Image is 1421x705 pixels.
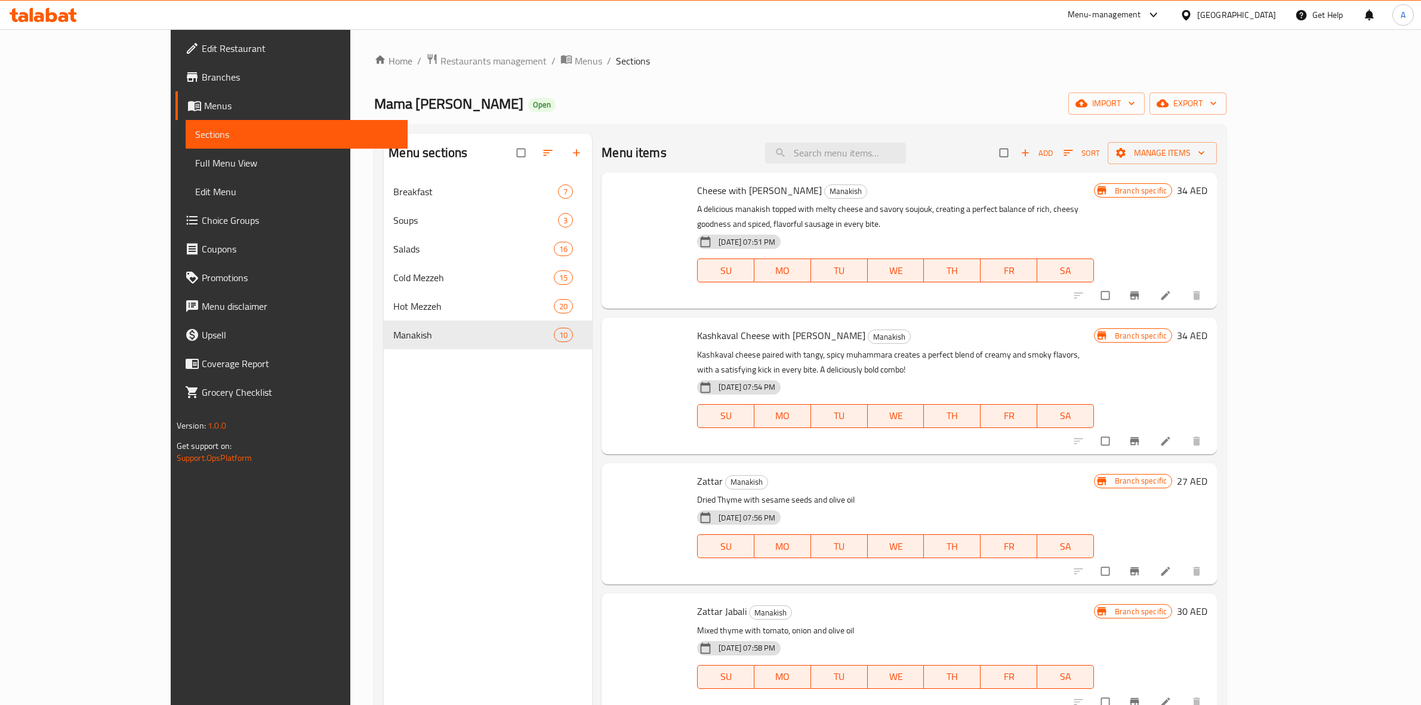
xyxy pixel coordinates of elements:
[374,53,1226,69] nav: breadcrumb
[1197,8,1276,21] div: [GEOGRAPHIC_DATA]
[981,404,1037,428] button: FR
[510,141,535,164] span: Select all sections
[393,213,558,227] div: Soups
[1042,538,1089,555] span: SA
[697,258,754,282] button: SU
[1064,146,1100,160] span: Sort
[384,173,592,354] nav: Menu sections
[868,534,924,558] button: WE
[554,301,572,312] span: 20
[195,156,399,170] span: Full Menu View
[202,270,399,285] span: Promotions
[929,407,976,424] span: TH
[554,244,572,255] span: 16
[177,418,206,433] span: Version:
[1018,144,1056,162] span: Add item
[186,149,408,177] a: Full Menu View
[393,328,554,342] div: Manakish
[702,538,750,555] span: SU
[1021,146,1053,160] span: Add
[1094,430,1119,452] span: Select to update
[697,472,723,490] span: Zattar
[1110,185,1172,196] span: Branch specific
[929,262,976,279] span: TH
[924,534,981,558] button: TH
[616,54,650,68] span: Sections
[697,602,747,620] span: Zattar Jabali
[175,378,408,407] a: Grocery Checklist
[175,321,408,349] a: Upsell
[929,668,976,685] span: TH
[981,665,1037,689] button: FR
[1110,475,1172,487] span: Branch specific
[754,665,811,689] button: MO
[554,242,573,256] div: items
[929,538,976,555] span: TH
[1177,182,1207,199] h6: 34 AED
[1094,284,1119,307] span: Select to update
[175,34,408,63] a: Edit Restaurant
[824,184,867,199] div: Manakish
[393,242,554,256] span: Salads
[1042,407,1089,424] span: SA
[175,292,408,321] a: Menu disclaimer
[759,407,806,424] span: MO
[175,263,408,292] a: Promotions
[1160,290,1174,301] a: Edit menu item
[1149,93,1226,115] button: export
[175,206,408,235] a: Choice Groups
[195,184,399,199] span: Edit Menu
[175,235,408,263] a: Coupons
[558,184,573,199] div: items
[384,321,592,349] div: Manakish10
[563,140,592,166] button: Add section
[697,492,1094,507] p: Dried Thyme with sesame seeds and olive oil
[554,330,572,341] span: 10
[868,330,910,344] span: Manakish
[697,404,754,428] button: SU
[204,98,399,113] span: Menus
[1018,144,1056,162] button: Add
[575,54,602,68] span: Menus
[868,665,924,689] button: WE
[1078,96,1135,111] span: import
[602,144,667,162] h2: Menu items
[697,534,754,558] button: SU
[811,534,868,558] button: TU
[702,668,750,685] span: SU
[873,262,920,279] span: WE
[985,668,1032,685] span: FR
[825,184,867,198] span: Manakish
[873,668,920,685] span: WE
[726,475,767,489] span: Manakish
[384,263,592,292] div: Cold Mezzeh15
[208,418,226,433] span: 1.0.0
[868,330,911,344] div: Manakish
[754,404,811,428] button: MO
[868,404,924,428] button: WE
[1401,8,1405,21] span: A
[554,270,573,285] div: items
[1094,560,1119,583] span: Select to update
[175,63,408,91] a: Branches
[393,184,558,199] span: Breakfast
[1056,144,1108,162] span: Sort items
[560,53,602,69] a: Menus
[816,262,863,279] span: TU
[389,144,467,162] h2: Menu sections
[177,450,252,466] a: Support.OpsPlatform
[750,606,791,620] span: Manakish
[1110,606,1172,617] span: Branch specific
[1037,258,1094,282] button: SA
[714,642,780,654] span: [DATE] 07:58 PM
[754,534,811,558] button: MO
[1042,668,1089,685] span: SA
[725,475,768,490] div: Manakish
[1121,428,1150,454] button: Branch-specific-item
[765,143,906,164] input: search
[177,438,232,454] span: Get support on:
[811,258,868,282] button: TU
[202,356,399,371] span: Coverage Report
[697,665,754,689] button: SU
